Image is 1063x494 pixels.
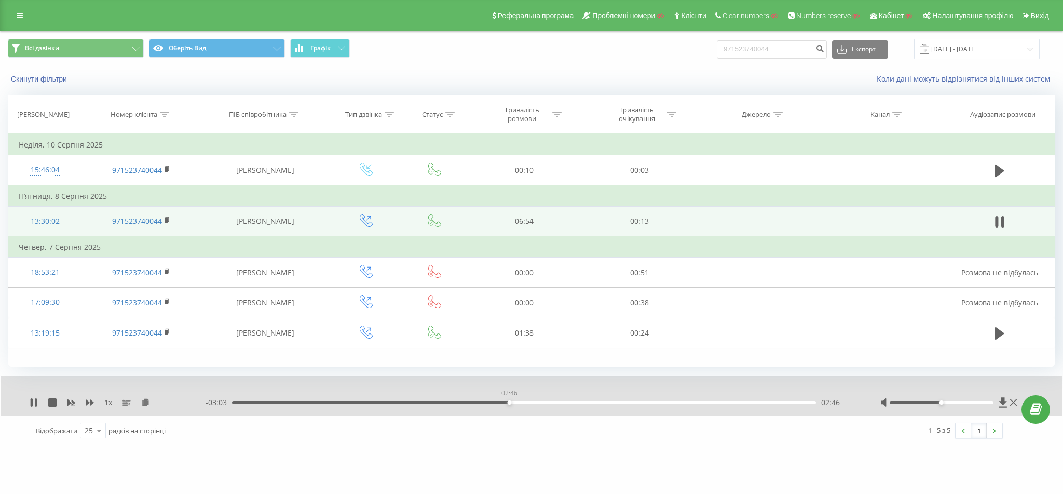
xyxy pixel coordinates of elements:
td: [PERSON_NAME] [201,288,330,318]
td: [PERSON_NAME] [201,318,330,348]
td: 00:38 [582,288,697,318]
span: Графік [310,45,331,52]
div: [PERSON_NAME] [17,110,70,119]
button: Скинути фільтри [8,74,72,84]
div: Accessibility label [939,400,944,405]
div: Номер клієнта [111,110,157,119]
span: Налаштування профілю [932,11,1013,20]
span: Відображати [36,426,77,435]
div: Статус [422,110,443,119]
td: 00:00 [467,288,582,318]
span: Всі дзвінки [25,44,59,52]
td: 00:03 [582,155,697,186]
div: 25 [85,425,93,436]
td: 00:00 [467,258,582,288]
span: 1 x [104,397,112,408]
span: Clear numbers [723,11,769,20]
span: Клієнти [681,11,706,20]
div: 1 - 5 з 5 [928,425,950,435]
div: 13:30:02 [19,211,71,232]
div: Джерело [742,110,771,119]
button: Експорт [832,40,888,59]
div: Тривалість розмови [494,105,550,123]
div: Тривалість очікування [609,105,664,123]
button: Оберіть Вид [149,39,285,58]
div: Аудіозапис розмови [970,110,1035,119]
span: Кабінет [879,11,904,20]
td: [PERSON_NAME] [201,206,330,237]
a: 971523740044 [112,298,162,308]
a: 1 [971,423,987,438]
a: 971523740044 [112,165,162,175]
span: 02:46 [821,397,840,408]
input: Пошук за номером [717,40,827,59]
div: ПІБ співробітника [229,110,287,119]
td: П’ятниця, 8 Серпня 2025 [8,186,1055,207]
div: 15:46:04 [19,160,71,180]
span: рядків на сторінці [108,426,166,435]
span: Numbers reserve [796,11,851,20]
a: 971523740044 [112,216,162,226]
div: Канал [870,110,890,119]
span: Реферальна програма [498,11,574,20]
span: Вихід [1031,11,1049,20]
div: 13:19:15 [19,323,71,343]
div: 18:53:21 [19,262,71,283]
td: Четвер, 7 Серпня 2025 [8,237,1055,258]
td: 00:13 [582,206,697,237]
div: Accessibility label [508,400,512,405]
span: - 03:03 [206,397,232,408]
a: 971523740044 [112,328,162,338]
span: Проблемні номери [592,11,655,20]
span: Розмова не відбулась [961,268,1038,277]
td: [PERSON_NAME] [201,155,330,186]
div: 17:09:30 [19,292,71,313]
button: Графік [290,39,350,58]
div: Тип дзвінка [345,110,382,119]
div: 02:46 [499,386,520,400]
td: [PERSON_NAME] [201,258,330,288]
td: 01:38 [467,318,582,348]
td: Неділя, 10 Серпня 2025 [8,135,1055,155]
td: 00:10 [467,155,582,186]
td: 06:54 [467,206,582,237]
td: 00:24 [582,318,697,348]
a: 971523740044 [112,268,162,277]
a: Коли дані можуть відрізнятися вiд інших систем [877,74,1055,84]
span: Розмова не відбулась [961,298,1038,308]
button: Всі дзвінки [8,39,144,58]
td: 00:51 [582,258,697,288]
